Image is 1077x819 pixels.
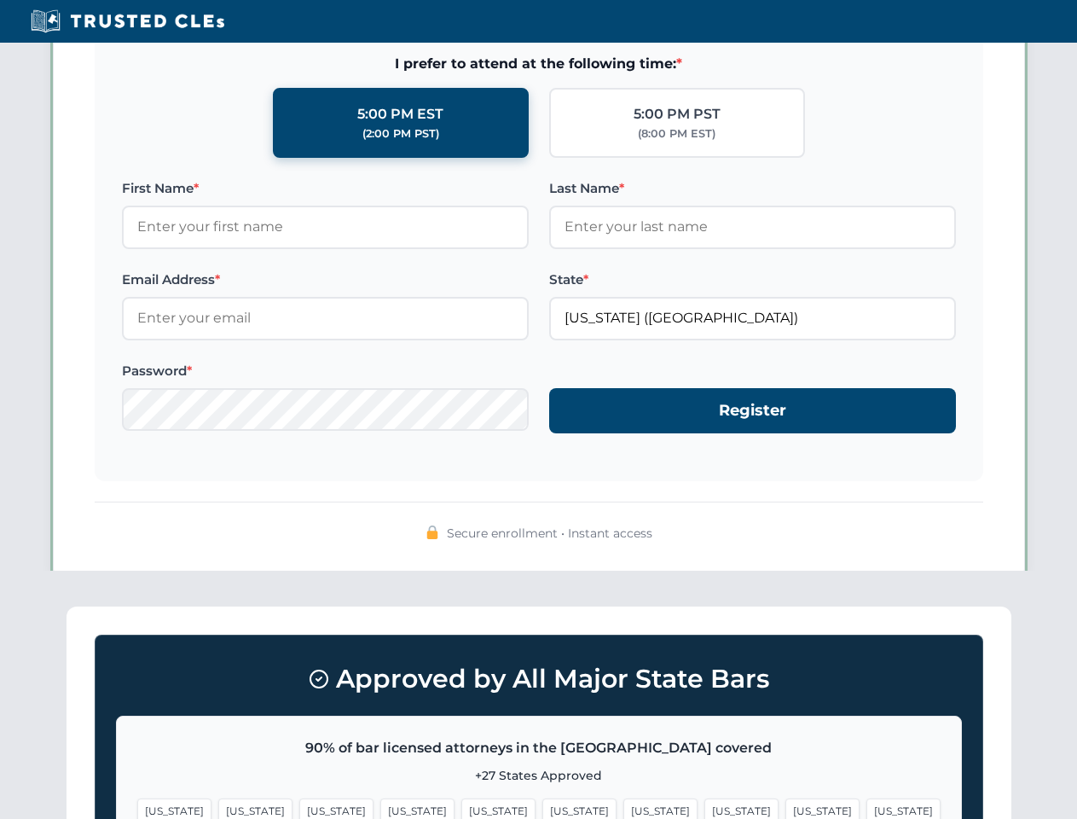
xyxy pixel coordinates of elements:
[122,206,529,248] input: Enter your first name
[122,270,529,290] label: Email Address
[116,656,962,702] h3: Approved by All Major State Bars
[122,53,956,75] span: I prefer to attend at the following time:
[549,178,956,199] label: Last Name
[26,9,229,34] img: Trusted CLEs
[549,388,956,433] button: Register
[447,524,652,543] span: Secure enrollment • Instant access
[122,297,529,340] input: Enter your email
[638,125,715,142] div: (8:00 PM EST)
[549,206,956,248] input: Enter your last name
[362,125,439,142] div: (2:00 PM PST)
[549,297,956,340] input: Florida (FL)
[549,270,956,290] label: State
[122,178,529,199] label: First Name
[634,103,721,125] div: 5:00 PM PST
[426,526,439,539] img: 🔒
[137,766,941,785] p: +27 States Approved
[137,737,941,759] p: 90% of bar licensed attorneys in the [GEOGRAPHIC_DATA] covered
[357,103,443,125] div: 5:00 PM EST
[122,361,529,381] label: Password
